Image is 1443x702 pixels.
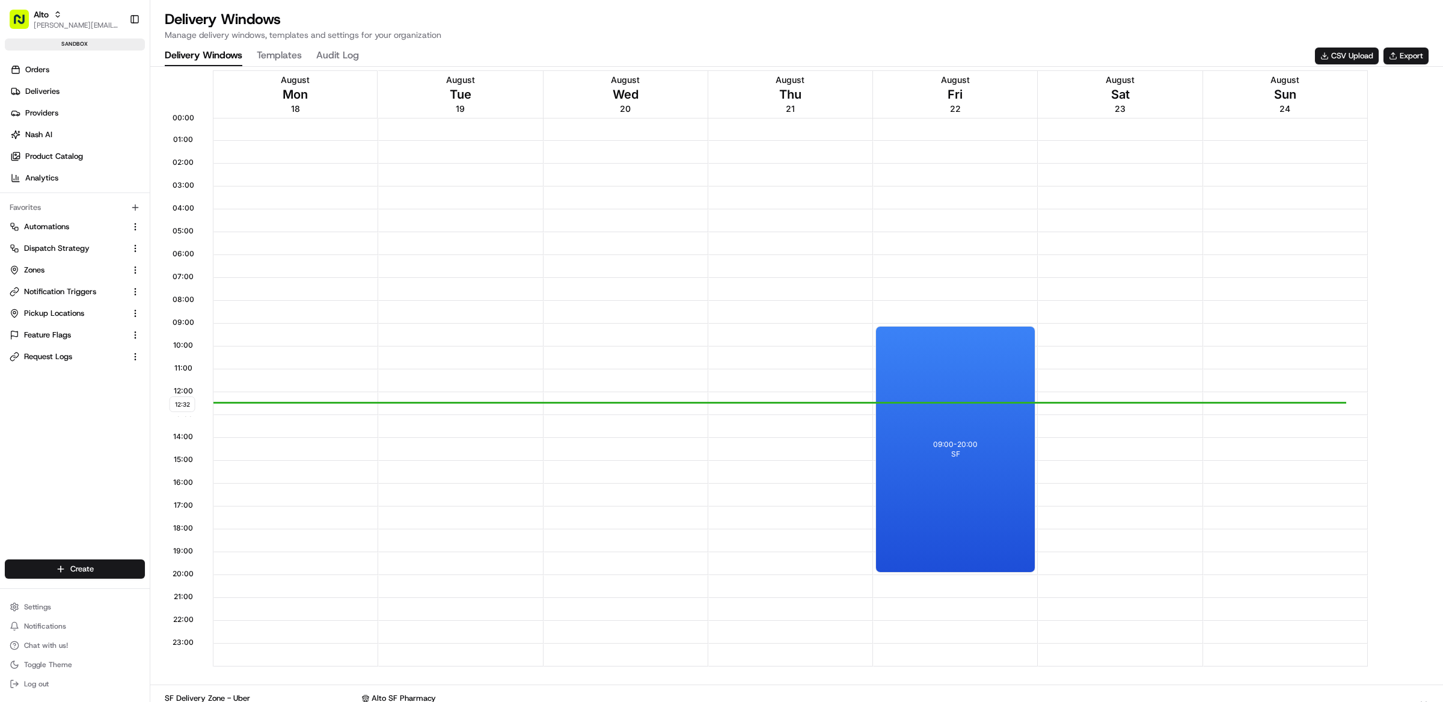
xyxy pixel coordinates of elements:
span: Sat [1111,86,1130,103]
span: 00:00 [173,113,194,123]
p: Manage delivery windows, templates and settings for your organization [165,29,441,41]
a: Orders [5,60,150,79]
span: August [1106,74,1135,86]
div: sandbox [5,38,145,51]
span: 06:00 [173,249,194,259]
span: Sun [1274,86,1296,103]
a: Powered byPylon [85,298,146,307]
span: 20:00 [173,569,194,579]
span: Tue [450,86,471,103]
button: Alto [34,8,49,20]
span: August [1270,74,1299,86]
span: [PERSON_NAME] [37,219,97,229]
div: 📗 [12,270,22,280]
a: Nash AI [5,125,150,144]
span: August [941,74,970,86]
button: Start new chat [204,119,219,133]
a: Pickup Locations [10,308,126,319]
img: 4037041995827_4c49e92c6e3ed2e3ec13_72.png [25,115,47,137]
span: Settings [24,602,51,612]
button: Audit Log [316,46,359,66]
span: Notification Triggers [24,286,96,297]
a: Product Catalog [5,147,150,166]
button: Templates [257,46,302,66]
button: Delivery Windows [165,46,242,66]
span: 07:00 [173,272,194,282]
span: Create [70,564,94,574]
a: 📗Knowledge Base [7,264,97,286]
span: [PERSON_NAME] [37,186,97,196]
span: Analytics [25,173,58,183]
button: Notifications [5,618,145,635]
a: Automations [10,221,126,232]
span: 20 [620,103,631,115]
button: [PERSON_NAME][EMAIL_ADDRESS][DOMAIN_NAME] [34,20,120,30]
button: Alto[PERSON_NAME][EMAIL_ADDRESS][DOMAIN_NAME] [5,5,124,34]
span: Toggle Theme [24,660,72,670]
span: Nash AI [25,129,52,140]
span: Feature Flags [24,330,71,340]
button: Log out [5,676,145,692]
span: Pylon [120,298,146,307]
span: 08:00 [173,295,194,304]
span: Request Logs [24,351,72,362]
div: We're available if you need us! [54,127,165,137]
span: 05:00 [173,226,194,236]
span: Thu [779,86,801,103]
p: Welcome 👋 [12,48,219,67]
a: Zones [10,265,126,276]
span: 01:00 [173,135,193,144]
span: 18 [291,103,300,115]
span: 23:00 [173,638,194,647]
span: [DATE] [106,186,131,196]
span: • [100,219,104,229]
span: 17:00 [174,500,193,510]
span: Providers [25,108,58,119]
span: • [100,186,104,196]
span: Mon [283,86,308,103]
span: 14:00 [173,432,193,442]
button: Request Logs [5,347,145,366]
a: 💻API Documentation [97,264,198,286]
span: 12:00 [174,386,193,396]
div: Past conversations [12,156,81,166]
span: 11:00 [174,363,192,373]
span: Notifications [24,621,66,631]
span: 21 [786,103,795,115]
span: August [446,74,475,86]
span: 22 [950,103,961,115]
span: Fri [948,86,963,103]
button: See all [186,154,219,168]
button: Settings [5,599,145,615]
a: Request Logs [10,351,126,362]
span: August [611,74,640,86]
button: Pickup Locations [5,304,145,323]
input: Clear [31,78,198,90]
button: CSV Upload [1315,48,1379,64]
span: [DATE] [106,219,131,229]
a: Feature Flags [10,330,126,340]
span: August [776,74,804,86]
img: Ami Wang [12,208,31,227]
span: 12:32 [170,396,195,412]
button: Toggle Theme [5,656,145,673]
span: Deliveries [25,86,60,97]
div: 💻 [102,270,111,280]
a: Notification Triggers [10,286,126,297]
span: SF [951,449,960,459]
span: Automations [24,221,69,232]
span: Dispatch Strategy [24,243,90,254]
span: 04:00 [173,203,194,213]
img: Tiffany Volk [12,175,31,194]
span: Pickup Locations [24,308,84,319]
button: Notification Triggers [5,282,145,301]
button: Create [5,559,145,579]
a: Analytics [5,168,150,188]
span: Log out [24,679,49,689]
span: 03:00 [173,180,194,190]
span: 24 [1279,103,1290,115]
img: Nash [12,12,36,36]
span: 21:00 [174,592,193,602]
